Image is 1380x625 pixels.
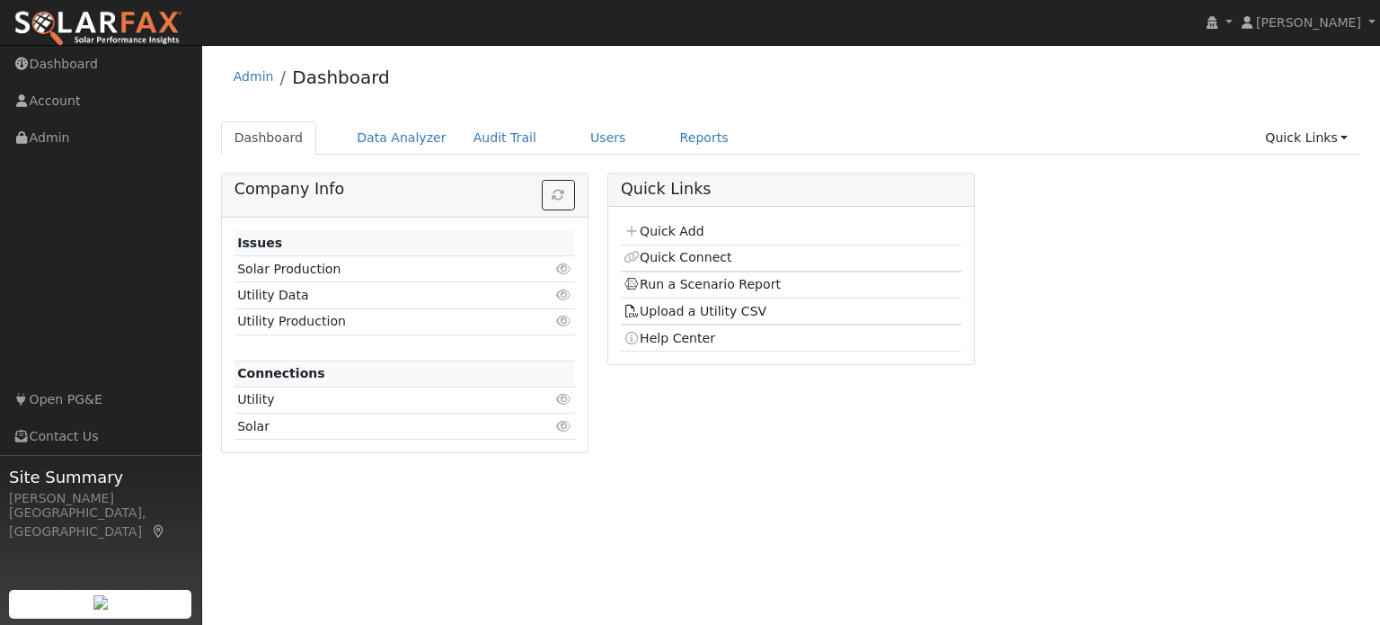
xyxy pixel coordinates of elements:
[624,224,703,238] a: Quick Add
[234,256,520,282] td: Solar Production
[624,250,731,264] a: Quick Connect
[237,236,282,250] strong: Issues
[9,465,192,489] span: Site Summary
[234,414,520,440] td: Solar
[13,10,182,48] img: SolarFax
[234,387,520,413] td: Utility
[624,331,715,345] a: Help Center
[624,304,766,318] a: Upload a Utility CSV
[234,180,575,199] h5: Company Info
[234,69,274,84] a: Admin
[556,289,572,301] i: Click to view
[556,263,572,275] i: Click to view
[556,420,572,433] i: Click to view
[292,67,390,88] a: Dashboard
[1256,15,1361,30] span: [PERSON_NAME]
[577,121,640,155] a: Users
[9,504,192,541] div: [GEOGRAPHIC_DATA], [GEOGRAPHIC_DATA]
[1252,121,1361,155] a: Quick Links
[93,595,108,610] img: retrieve
[234,282,520,308] td: Utility Data
[624,277,781,291] a: Run a Scenario Report
[556,393,572,406] i: Click to view
[221,121,317,155] a: Dashboard
[343,121,460,155] a: Data Analyzer
[237,366,325,380] strong: Connections
[234,308,520,335] td: Utility Production
[9,489,192,508] div: [PERSON_NAME]
[460,121,550,155] a: Audit Trail
[667,121,742,155] a: Reports
[621,180,961,199] h5: Quick Links
[151,524,167,539] a: Map
[556,315,572,327] i: Click to view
